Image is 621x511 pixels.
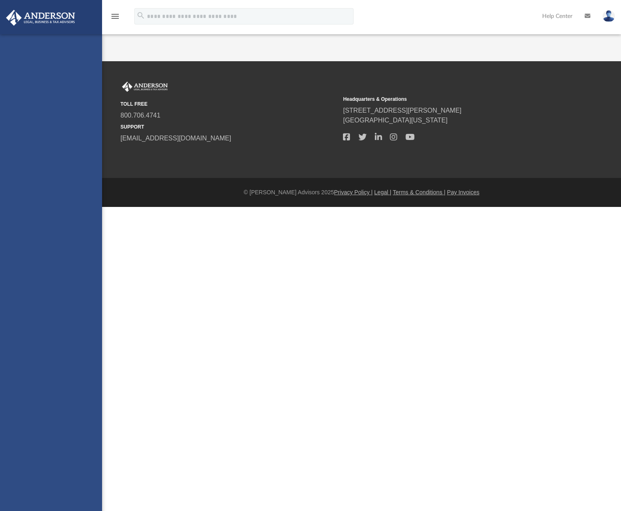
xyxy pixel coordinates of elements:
a: Terms & Conditions | [393,189,445,196]
a: [EMAIL_ADDRESS][DOMAIN_NAME] [120,135,231,142]
small: SUPPORT [120,123,337,131]
img: Anderson Advisors Platinum Portal [4,10,78,26]
a: menu [110,16,120,21]
a: 800.706.4741 [120,112,160,119]
small: TOLL FREE [120,100,337,108]
div: © [PERSON_NAME] Advisors 2025 [102,188,621,197]
i: menu [110,11,120,21]
a: Pay Invoices [447,189,479,196]
i: search [136,11,145,20]
img: User Pic [603,10,615,22]
a: [GEOGRAPHIC_DATA][US_STATE] [343,117,447,124]
img: Anderson Advisors Platinum Portal [120,82,169,92]
a: [STREET_ADDRESS][PERSON_NAME] [343,107,461,114]
a: Legal | [374,189,392,196]
a: Privacy Policy | [334,189,373,196]
small: Headquarters & Operations [343,96,560,103]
